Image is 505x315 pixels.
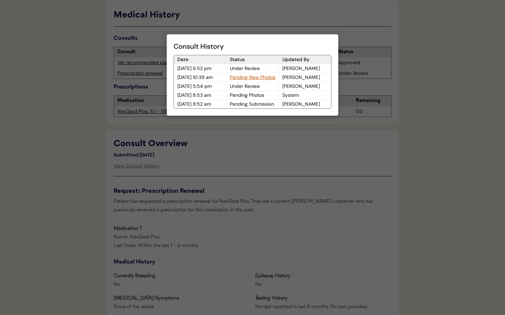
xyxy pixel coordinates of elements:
[226,100,279,108] div: Pending Submission
[279,82,331,91] div: [PERSON_NAME]
[279,55,331,64] div: Updated By
[226,82,279,91] div: Under Review
[174,82,226,91] div: [DATE] 5:54 pm
[226,91,279,100] div: Pending Photos
[226,55,279,64] div: Status
[174,64,226,73] div: [DATE] 6:52 pm
[174,41,331,51] div: Consult History
[279,64,331,73] div: [PERSON_NAME]
[279,100,331,108] div: [PERSON_NAME]
[279,73,331,82] div: [PERSON_NAME]
[174,73,226,82] div: [DATE] 10:39 am
[174,91,226,100] div: [DATE] 8:53 am
[226,73,279,82] div: Pending New Photos
[174,100,226,108] div: [DATE] 8:52 am
[279,91,331,100] div: System
[226,64,279,73] div: Under Review
[174,55,226,64] div: Date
